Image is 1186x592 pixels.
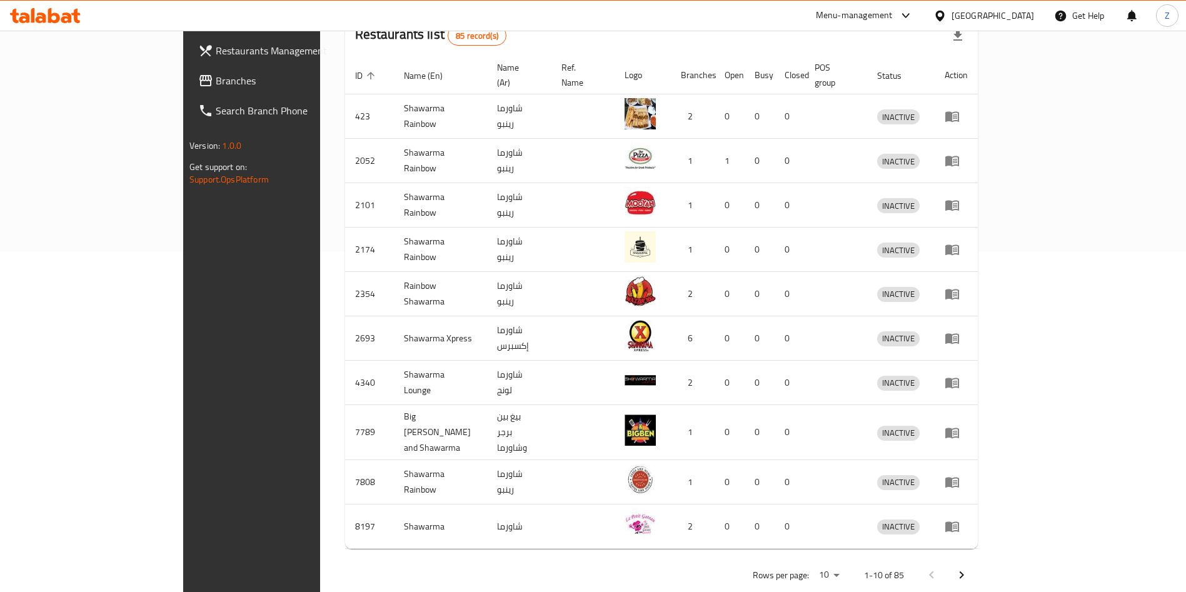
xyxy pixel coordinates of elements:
[877,475,920,490] div: INACTIVE
[671,405,715,460] td: 1
[394,504,488,549] td: Shawarma
[625,231,656,263] img: Shawarma Rainbow
[945,242,968,257] div: Menu
[945,153,968,168] div: Menu
[394,405,488,460] td: Big [PERSON_NAME] and Shawarma
[745,361,775,405] td: 0
[671,316,715,361] td: 6
[625,464,656,495] img: Shawarma Rainbow
[715,361,745,405] td: 0
[715,94,745,139] td: 0
[877,287,920,301] span: INACTIVE
[877,154,920,169] span: INACTIVE
[625,276,656,307] img: Rainbow Shawarma
[877,376,920,391] div: INACTIVE
[715,460,745,504] td: 0
[222,138,241,154] span: 1.0.0
[877,199,920,213] span: INACTIVE
[945,474,968,489] div: Menu
[877,475,920,489] span: INACTIVE
[216,43,371,58] span: Restaurants Management
[877,243,920,258] span: INACTIVE
[775,361,805,405] td: 0
[745,405,775,460] td: 0
[487,405,551,460] td: بيغ بين برجر وشاورما
[345,56,978,549] table: enhanced table
[775,94,805,139] td: 0
[625,364,656,396] img: Shawarma Lounge
[715,183,745,228] td: 0
[945,331,968,346] div: Menu
[945,109,968,124] div: Menu
[561,60,600,90] span: Ref. Name
[487,361,551,405] td: شاورما لونج
[448,30,506,42] span: 85 record(s)
[355,68,379,83] span: ID
[815,60,852,90] span: POS group
[671,460,715,504] td: 1
[715,56,745,94] th: Open
[671,272,715,316] td: 2
[216,103,371,118] span: Search Branch Phone
[188,96,381,126] a: Search Branch Phone
[216,73,371,88] span: Branches
[671,228,715,272] td: 1
[775,56,805,94] th: Closed
[745,460,775,504] td: 0
[745,183,775,228] td: 0
[189,159,247,175] span: Get support on:
[715,139,745,183] td: 1
[715,228,745,272] td: 0
[615,56,671,94] th: Logo
[775,228,805,272] td: 0
[745,272,775,316] td: 0
[1165,9,1170,23] span: Z
[745,139,775,183] td: 0
[877,109,920,124] div: INACTIVE
[864,568,904,583] p: 1-10 of 85
[497,60,536,90] span: Name (Ar)
[753,568,809,583] p: Rows per page:
[715,504,745,549] td: 0
[877,426,920,440] span: INACTIVE
[745,94,775,139] td: 0
[775,316,805,361] td: 0
[625,143,656,174] img: Shawarma Rainbow
[404,68,459,83] span: Name (En)
[487,504,551,549] td: شاورما
[625,320,656,351] img: Shawarma Xpress
[816,8,893,23] div: Menu-management
[952,9,1034,23] div: [GEOGRAPHIC_DATA]
[394,460,488,504] td: Shawarma Rainbow
[945,519,968,534] div: Menu
[625,98,656,129] img: Shawarma Rainbow
[394,361,488,405] td: Shawarma Lounge
[394,183,488,228] td: Shawarma Rainbow
[745,56,775,94] th: Busy
[487,139,551,183] td: شاورما رينبو
[877,198,920,213] div: INACTIVE
[188,66,381,96] a: Branches
[355,25,506,46] h2: Restaurants list
[775,460,805,504] td: 0
[189,171,269,188] a: Support.OpsPlatform
[877,376,920,390] span: INACTIVE
[877,331,920,346] span: INACTIVE
[625,187,656,218] img: Shawarma Rainbow
[671,361,715,405] td: 2
[394,228,488,272] td: Shawarma Rainbow
[189,138,220,154] span: Version:
[775,272,805,316] td: 0
[394,316,488,361] td: Shawarma Xpress
[935,56,978,94] th: Action
[775,405,805,460] td: 0
[745,316,775,361] td: 0
[877,426,920,441] div: INACTIVE
[715,405,745,460] td: 0
[394,139,488,183] td: Shawarma Rainbow
[671,139,715,183] td: 1
[945,286,968,301] div: Menu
